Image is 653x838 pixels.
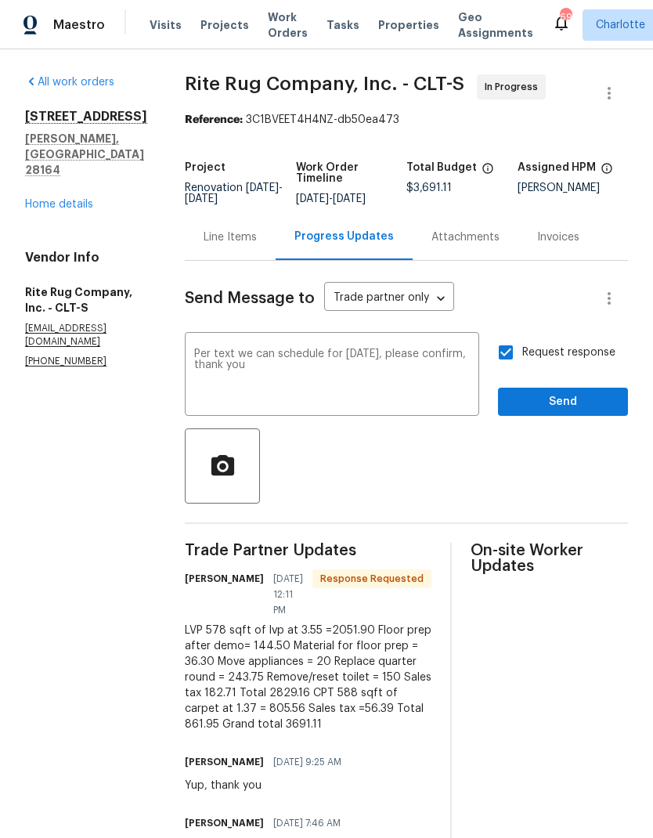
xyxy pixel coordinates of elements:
span: $3,691.11 [406,182,452,193]
div: [PERSON_NAME] [518,182,629,193]
h5: Work Order Timeline [296,162,407,184]
span: Rite Rug Company, Inc. - CLT-S [185,74,464,93]
span: Maestro [53,17,105,33]
span: Work Orders [268,9,308,41]
span: Send Message to [185,291,315,306]
span: [DATE] 9:25 AM [273,754,341,770]
span: [DATE] [296,193,329,204]
span: - [296,193,366,204]
span: - [185,182,283,204]
div: LVP 578 sqft of lvp at 3.55 =2051.90 Floor prep after demo= 144.50 Material for floor prep = 36.3... [185,623,431,732]
span: The hpm assigned to this work order. [601,162,613,182]
span: Projects [200,17,249,33]
span: Visits [150,17,182,33]
span: [DATE] [185,193,218,204]
span: Charlotte [596,17,645,33]
a: All work orders [25,77,114,88]
span: Renovation [185,182,283,204]
div: Yup, thank you [185,778,351,793]
h6: [PERSON_NAME] [185,754,264,770]
h4: Vendor Info [25,250,147,265]
span: The total cost of line items that have been proposed by Opendoor. This sum includes line items th... [482,162,494,182]
h6: [PERSON_NAME] [185,571,264,587]
div: Invoices [537,229,579,245]
b: Reference: [185,114,243,125]
span: Request response [522,345,615,361]
div: 3C1BVEET4H4NZ-db50ea473 [185,112,628,128]
div: Line Items [204,229,257,245]
span: Geo Assignments [458,9,533,41]
div: Trade partner only [324,286,454,312]
span: Response Requested [314,571,430,587]
a: Home details [25,199,93,210]
span: [DATE] 7:46 AM [273,815,341,831]
h5: Assigned HPM [518,162,596,173]
div: Progress Updates [294,229,394,244]
span: [DATE] [333,193,366,204]
span: Properties [378,17,439,33]
h5: Total Budget [406,162,477,173]
span: On-site Worker Updates [471,543,628,574]
textarea: Per text we can schedule for [DATE], please confirm, thank you [194,349,470,403]
h5: Project [185,162,225,173]
span: Send [510,392,615,412]
span: [DATE] 12:11 PM [273,571,303,618]
div: 69 [560,9,571,25]
button: Send [498,388,628,417]
h6: [PERSON_NAME] [185,815,264,831]
span: In Progress [485,79,544,95]
div: Attachments [431,229,500,245]
h5: Rite Rug Company, Inc. - CLT-S [25,284,147,316]
span: [DATE] [246,182,279,193]
span: Tasks [326,20,359,31]
span: Trade Partner Updates [185,543,431,558]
